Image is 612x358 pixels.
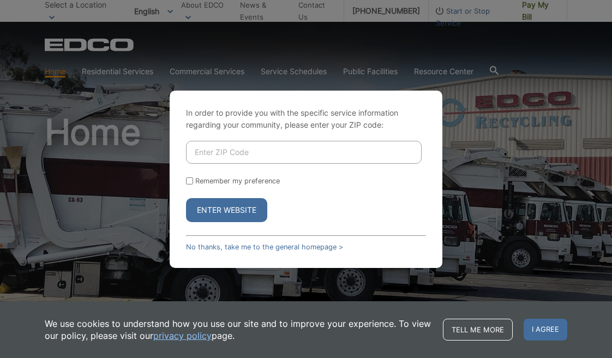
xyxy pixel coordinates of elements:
input: Enter ZIP Code [186,141,422,164]
label: Remember my preference [195,177,280,185]
a: No thanks, take me to the general homepage > [186,243,343,251]
p: We use cookies to understand how you use our site and to improve your experience. To view our pol... [45,318,432,342]
a: privacy policy [153,330,212,342]
p: In order to provide you with the specific service information regarding your community, please en... [186,107,426,131]
span: I agree [524,319,567,341]
a: Tell me more [443,319,513,341]
button: Enter Website [186,198,267,222]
